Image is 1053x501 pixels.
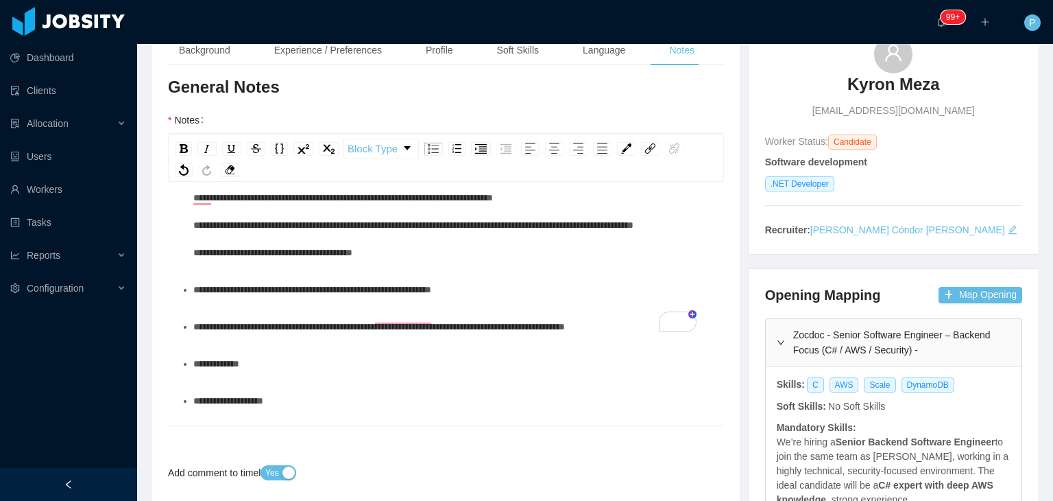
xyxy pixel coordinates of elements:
div: rdw-toolbar [168,134,724,182]
div: Strikethrough [247,142,265,156]
div: Center [545,142,564,156]
i: icon: edit [1008,225,1017,235]
div: Italic [197,142,217,156]
div: Link [641,142,659,156]
div: rdw-list-control [421,139,518,159]
span: AWS [830,377,859,393]
strong: Soft Skills: [777,401,826,412]
span: Allocation [27,118,69,129]
i: icon: setting [10,283,20,293]
h3: Kyron Meza [847,73,940,95]
div: rdw-link-control [638,139,686,159]
span: Block Type [348,135,398,163]
div: Unlink [665,142,683,156]
span: Scale [864,377,895,393]
i: icon: line-chart [10,250,20,260]
div: Soft Skills [486,35,550,66]
a: Kyron Meza [847,73,940,104]
sup: 1705 [941,10,965,24]
div: Language [572,35,636,66]
button: icon: plusMap Opening [939,287,1022,303]
strong: Recruiter: [765,224,810,235]
span: Worker Status: [765,136,828,147]
div: Bold [175,142,192,156]
i: icon: plus [980,17,990,27]
i: icon: user [884,43,903,62]
div: Outdent [496,142,516,156]
strong: Mandatory Skills: [777,422,856,433]
a: icon: profileTasks [10,209,126,236]
a: icon: userWorkers [10,176,126,203]
div: Ordered [448,142,465,156]
div: rdw-wrapper [168,134,724,426]
div: Background [168,35,241,66]
label: Add comment to timeline? [168,467,289,478]
div: Subscript [319,142,339,156]
div: Indent [471,142,491,156]
div: Profile [415,35,464,66]
span: P [1029,14,1035,31]
span: Yes [265,466,279,480]
div: rdw-dropdown [343,139,419,159]
div: Unordered [424,142,443,156]
div: rdw-remove-control [218,163,242,177]
div: No Soft Skills [827,399,886,414]
i: icon: solution [10,119,20,128]
strong: Software development [765,156,867,167]
div: rdw-textalign-control [518,139,614,159]
div: Monospace [271,142,288,156]
span: C [807,377,824,393]
strong: Skills: [777,379,805,390]
div: rdw-block-control [341,139,421,159]
label: Notes [168,115,209,126]
i: icon: bell [936,17,946,27]
div: Underline [222,142,241,156]
div: Right [569,142,588,156]
a: icon: robotUsers [10,143,126,170]
div: Superscript [293,142,313,156]
h4: Opening Mapping [765,286,881,305]
span: [EMAIL_ADDRESS][DOMAIN_NAME] [812,104,975,118]
div: rdw-inline-control [172,139,341,159]
div: Remove [221,163,239,177]
div: icon: rightZocdoc - Senior Software Engineer – Backend Focus (C# / AWS / Security) - [766,319,1021,366]
div: rdw-history-control [172,163,218,177]
a: [PERSON_NAME] Cóndor [PERSON_NAME] [810,224,1005,235]
strong: Senior Backend Software Engineer [836,436,995,447]
div: rdw-color-picker [614,139,638,159]
span: DynamoDB [901,377,954,393]
span: Candidate [828,135,877,150]
div: Left [521,142,540,156]
span: Configuration [27,283,84,294]
span: .NET Developer [765,176,834,191]
div: Justify [593,142,612,156]
div: Redo [198,163,215,177]
span: Reports [27,250,60,261]
i: icon: right [777,338,785,347]
a: icon: pie-chartDashboard [10,44,126,71]
a: icon: auditClients [10,77,126,104]
div: Undo [175,163,193,177]
a: Block Type [344,139,418,159]
h3: General Notes [168,76,724,98]
div: Experience / Preferences [263,35,393,66]
div: Notes [658,35,705,66]
div: To enrich screen reader interactions, please activate Accessibility in Grammarly extension settings [179,92,714,332]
